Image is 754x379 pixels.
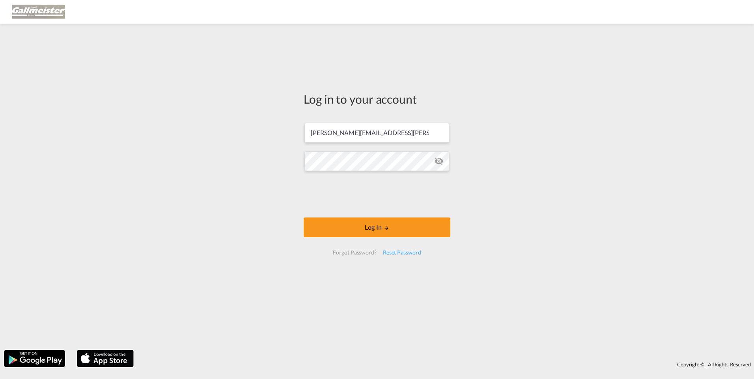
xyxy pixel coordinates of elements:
[12,3,65,21] img: 03265390ea0211efb7c18701be6bbe5d.png
[330,245,379,260] div: Forgot Password?
[304,217,450,237] button: LOGIN
[138,358,754,371] div: Copyright © . All Rights Reserved
[304,91,450,107] div: Log in to your account
[434,156,444,166] md-icon: icon-eye-off
[380,245,424,260] div: Reset Password
[304,123,449,143] input: Enter email/phone number
[317,179,437,210] iframe: reCAPTCHA
[76,349,134,368] img: apple.png
[3,349,66,368] img: google.png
